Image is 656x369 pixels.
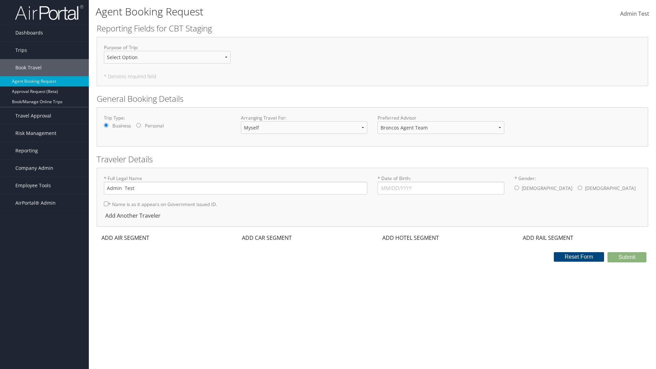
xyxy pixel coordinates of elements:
[585,182,635,195] label: [DEMOGRAPHIC_DATA]
[378,114,504,121] label: Preferred Advisor
[112,122,131,129] label: Business
[104,198,217,210] label: * Name is as it appears on Government issued ID.
[15,142,38,159] span: Reporting
[620,10,649,17] span: Admin Test
[515,186,519,190] input: * Gender:[DEMOGRAPHIC_DATA][DEMOGRAPHIC_DATA]
[378,175,504,194] label: * Date of Birth:
[518,234,577,242] div: ADD RAIL SEGMENT
[554,252,604,262] button: Reset Form
[104,44,231,69] label: Purpose of Trip :
[378,182,504,194] input: * Date of Birth:
[104,182,367,194] input: * Full Legal Name
[578,186,582,190] input: * Gender:[DEMOGRAPHIC_DATA][DEMOGRAPHIC_DATA]
[15,194,56,211] span: AirPortal® Admin
[15,107,51,124] span: Travel Approval
[15,177,51,194] span: Employee Tools
[515,175,641,195] label: * Gender:
[104,51,231,64] select: Purpose of Trip:
[15,160,53,177] span: Company Admin
[104,202,108,206] input: * Name is as it appears on Government issued ID.
[15,42,27,59] span: Trips
[97,234,153,242] div: ADD AIR SEGMENT
[237,234,295,242] div: ADD CAR SEGMENT
[104,114,231,121] label: Trip Type:
[522,182,572,195] label: [DEMOGRAPHIC_DATA]
[378,234,442,242] div: ADD HOTEL SEGMENT
[607,252,646,262] button: Submit
[241,114,368,121] label: Arranging Travel For:
[145,122,164,129] label: Personal
[620,3,649,25] a: Admin Test
[15,24,43,41] span: Dashboards
[15,125,56,142] span: Risk Management
[97,23,648,34] h2: Reporting Fields for CBT Staging
[97,153,648,165] h2: Traveler Details
[15,59,42,76] span: Book Travel
[104,211,164,220] div: Add Another Traveler
[96,4,465,19] h1: Agent Booking Request
[104,175,367,194] label: * Full Legal Name
[97,93,648,105] h2: General Booking Details
[104,74,641,79] h5: * Denotes required field
[15,4,83,20] img: airportal-logo.png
